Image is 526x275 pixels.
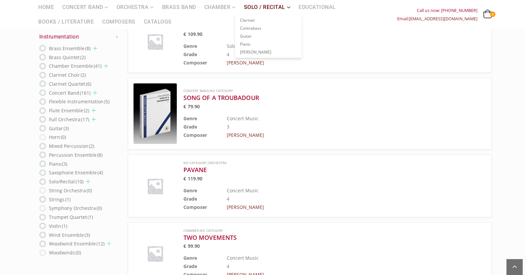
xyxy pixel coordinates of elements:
[200,228,223,233] a: No Category
[80,54,86,60] span: (2)
[107,241,111,246] a: Сhild list opener
[210,88,233,93] a: No Category
[183,166,453,174] a: PAVANE
[97,240,105,247] span: (12)
[49,142,94,150] label: Mixed Percussion
[183,243,200,249] bdi: 99.90
[49,44,91,52] label: Brass Ensemble
[140,15,176,29] a: Catalogs
[133,164,177,208] img: Placeholder
[34,15,98,29] a: Books / Literature
[62,161,67,167] span: (3)
[97,152,103,158] span: (8)
[235,40,302,48] a: Piano
[49,71,86,79] label: Clarinet Choir
[235,32,302,40] a: Guitar
[397,15,477,23] div: Email:
[183,160,207,165] a: No Category
[92,117,96,122] a: Сhild list opener
[104,98,110,105] span: (5)
[235,16,302,24] a: Clarinet
[104,64,108,68] a: Сhild list opener
[183,115,197,122] b: Genre
[227,204,264,210] a: [PERSON_NAME]
[183,233,453,241] a: TWO MOVEMENTS
[81,116,89,123] span: (17)
[183,187,197,194] b: Genre
[93,91,97,95] a: Сhild list opener
[183,31,203,37] bdi: 109.90
[85,45,91,51] span: (8)
[183,88,209,93] a: Concert Band
[183,196,197,202] b: Grade
[235,24,302,32] a: Contrabass
[133,20,177,63] img: Placeholder
[65,196,71,203] span: (1)
[88,214,93,220] span: (1)
[490,12,495,17] span: 0
[85,232,90,238] span: (3)
[183,103,200,110] bdi: 79.90
[89,143,94,149] span: (2)
[133,232,177,275] img: Placeholder
[49,213,93,221] label: Trumpet Quartet
[49,239,105,248] label: Woodwind Ensemble
[227,42,453,50] td: Solo Works
[183,124,197,130] b: Grade
[49,115,89,124] label: Full Orchestra
[49,186,92,195] label: String Orchestra
[94,63,102,69] span: (41)
[49,248,81,257] label: Woodwinds
[62,223,67,229] span: (1)
[183,243,186,249] span: €
[183,255,197,261] b: Genre
[49,124,69,133] label: Guitar
[208,160,226,165] a: Orchestra
[49,204,102,212] label: Symphony Orchestra
[49,133,66,141] label: Horn
[183,175,186,182] span: €
[227,123,453,131] td: 3
[80,90,91,96] span: (161)
[92,108,96,113] a: Сhild list opener
[183,263,197,269] b: Grade
[49,106,89,115] label: Flute Ensemble
[39,33,118,41] h4: Instrumentation
[49,151,103,159] label: Percussion Ensemble
[183,204,207,210] b: Composer
[227,254,453,262] td: Concert Music
[49,231,90,239] label: Wind Ensemble
[397,6,477,15] div: Call us now: [PHONE_NUMBER]
[98,15,139,29] a: Composers
[227,262,453,270] td: 4
[227,114,453,123] td: Concert Music
[49,195,71,204] label: Strings
[116,33,118,41] a: -
[49,80,91,88] label: Clarinet Quartet
[227,186,453,195] td: Concert Music
[183,228,199,233] a: Chamber
[49,97,110,106] label: Flexible Instrumentation
[64,125,69,132] span: (3)
[183,59,207,66] b: Composer
[49,160,67,168] label: Piano
[183,103,186,110] span: €
[49,53,86,61] label: Brass Quintet
[87,187,92,194] span: (0)
[81,72,86,78] span: (2)
[84,107,89,114] span: (2)
[76,178,84,185] span: (10)
[76,249,81,256] span: (0)
[235,48,302,56] a: [PERSON_NAME]
[227,59,264,66] a: [PERSON_NAME]
[183,88,453,94] span: ,
[227,195,453,203] td: 4
[97,205,102,211] span: (0)
[86,179,90,184] a: Сhild list opener
[49,168,103,177] label: Saxophone Ensemble
[183,160,453,166] span: ,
